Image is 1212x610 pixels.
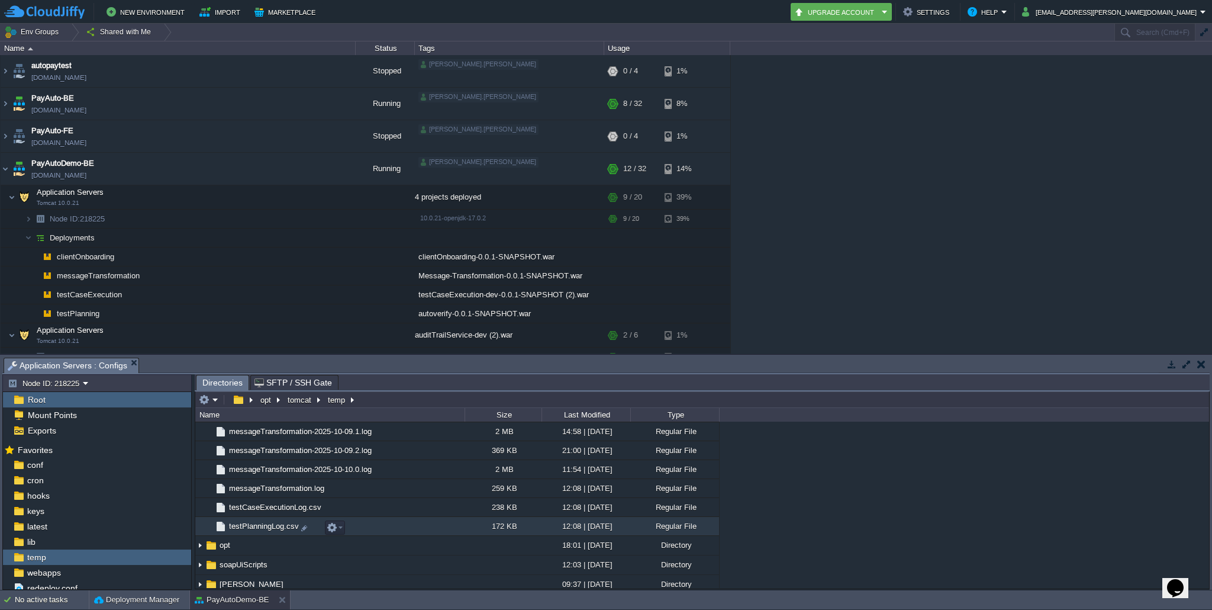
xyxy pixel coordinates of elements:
div: 1% [665,348,703,366]
img: AMDAwAAAACH5BAEAAAAALAAAAAABAAEAAAICRAEAOw== [32,210,49,228]
div: 238 KB [465,498,541,516]
div: 2 MB [465,460,541,479]
div: 18:01 | [DATE] [541,536,630,554]
span: Tomcat 10.0.21 [37,200,79,207]
div: Last Modified [543,408,630,422]
div: Status [356,41,414,55]
div: Directory [630,536,719,554]
img: AMDAwAAAACH5BAEAAAAALAAAAAABAAEAAAICRAEAOw== [214,425,227,438]
a: Exports [25,425,58,436]
img: AMDAwAAAACH5BAEAAAAALAAAAAABAAEAAAICRAEAOw== [214,482,227,495]
a: lib [25,537,37,547]
button: temp [326,394,348,405]
div: [PERSON_NAME].[PERSON_NAME] [418,59,539,70]
div: 369 KB [465,441,541,460]
span: Directories [202,375,243,390]
img: AMDAwAAAACH5BAEAAAAALAAAAAABAAEAAAICRAEAOw== [1,153,10,185]
img: AMDAwAAAACH5BAEAAAAALAAAAAABAAEAAAICRAEAOw== [205,422,214,441]
span: 10.0.21-openjdk-17.0.2 [420,352,486,359]
span: webapps [25,567,63,578]
span: testPlanningLog.csv [227,521,301,531]
img: AMDAwAAAACH5BAEAAAAALAAAAAABAAEAAAICRAEAOw== [32,229,49,247]
div: Stopped [356,120,415,152]
div: 11:54 | [DATE] [541,460,630,479]
img: AMDAwAAAACH5BAEAAAAALAAAAAABAAEAAAICRAEAOw== [205,578,218,591]
div: Running [356,88,415,120]
span: Node ID: [50,214,80,223]
div: [PERSON_NAME].[PERSON_NAME] [418,92,539,102]
a: testPlanning [56,309,101,319]
button: Upgrade Account [794,5,878,19]
img: AMDAwAAAACH5BAEAAAAALAAAAAABAAEAAAICRAEAOw== [205,498,214,516]
a: soapUiScripts [218,560,269,570]
a: Deployments [49,233,96,243]
img: AMDAwAAAACH5BAEAAAAALAAAAAABAAEAAAICRAEAOw== [1,55,10,87]
div: testCaseExecution-dev-0.0.1-SNAPSHOT (2).war [415,285,604,304]
a: PayAuto-BE [31,92,74,104]
div: 21:00 | [DATE] [541,441,630,460]
div: 172 KB [465,517,541,535]
span: keys [25,506,46,516]
span: Node ID: [50,352,80,361]
div: 9 / 20 [623,185,642,209]
a: [DOMAIN_NAME] [31,137,86,149]
span: messageTransformation.log [227,483,326,493]
div: 0 / 4 [623,120,638,152]
a: PayAuto-FE [31,125,73,137]
button: Node ID: 218225 [8,378,83,389]
button: Env Groups [4,24,63,40]
div: Regular File [630,460,719,479]
img: AMDAwAAAACH5BAEAAAAALAAAAAABAAEAAAICRAEAOw== [32,248,39,266]
div: Running [356,153,415,185]
a: hooks [25,490,51,501]
button: Shared with Me [86,24,155,40]
div: 1% [665,120,703,152]
img: AMDAwAAAACH5BAEAAAAALAAAAAABAAEAAAICRAEAOw== [16,185,33,209]
img: AMDAwAAAACH5BAEAAAAALAAAAAABAAEAAAICRAEAOw== [28,47,33,50]
img: AMDAwAAAACH5BAEAAAAALAAAAAABAAEAAAICRAEAOw== [195,576,205,594]
img: AMDAwAAAACH5BAEAAAAALAAAAAABAAEAAAICRAEAOw== [195,556,205,574]
span: testCaseExecution [56,290,124,300]
span: messageTransformation-2025-10-09.2.log [227,445,373,455]
input: Click to enter the path [195,391,1209,408]
a: Mount Points [25,410,79,420]
a: [PERSON_NAME] [218,579,285,589]
button: PayAutoDemo-BE [195,594,269,606]
div: Regular File [630,441,719,460]
img: AMDAwAAAACH5BAEAAAAALAAAAAABAAEAAAICRAEAOw== [214,444,227,457]
img: AMDAwAAAACH5BAEAAAAALAAAAAABAAEAAAICRAEAOw== [11,88,27,120]
a: Application ServersTomcat 10.0.21 [36,188,105,197]
div: Usage [605,41,730,55]
div: 4 projects deployed [415,185,604,209]
span: messageTransformation-2025-10-10.0.log [227,464,373,474]
div: clientOnboarding-0.0.1-SNAPSHOT.war [415,248,604,266]
div: 12:08 | [DATE] [541,517,630,535]
div: 39% [665,210,703,228]
img: AMDAwAAAACH5BAEAAAAALAAAAAABAAEAAAICRAEAOw== [205,517,214,535]
img: AMDAwAAAACH5BAEAAAAALAAAAAABAAEAAAICRAEAOw== [39,285,56,304]
img: AMDAwAAAACH5BAEAAAAALAAAAAABAAEAAAICRAEAOw== [39,267,56,285]
a: [DOMAIN_NAME] [31,72,86,84]
a: messageTransformation [56,271,141,281]
a: autopaytest [31,60,72,72]
div: 9 / 20 [623,210,639,228]
button: Marketplace [254,5,319,19]
div: 09:37 | [DATE] [541,575,630,593]
div: Regular File [630,422,719,441]
div: 12 / 32 [623,153,646,185]
a: testCaseExecutionLog.csv [227,502,323,512]
img: AMDAwAAAACH5BAEAAAAALAAAAAABAAEAAAICRAEAOw== [8,185,15,209]
div: Size [466,408,541,422]
img: AMDAwAAAACH5BAEAAAAALAAAAAABAAEAAAICRAEAOw== [8,323,15,347]
div: 2 / 6 [623,348,636,366]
